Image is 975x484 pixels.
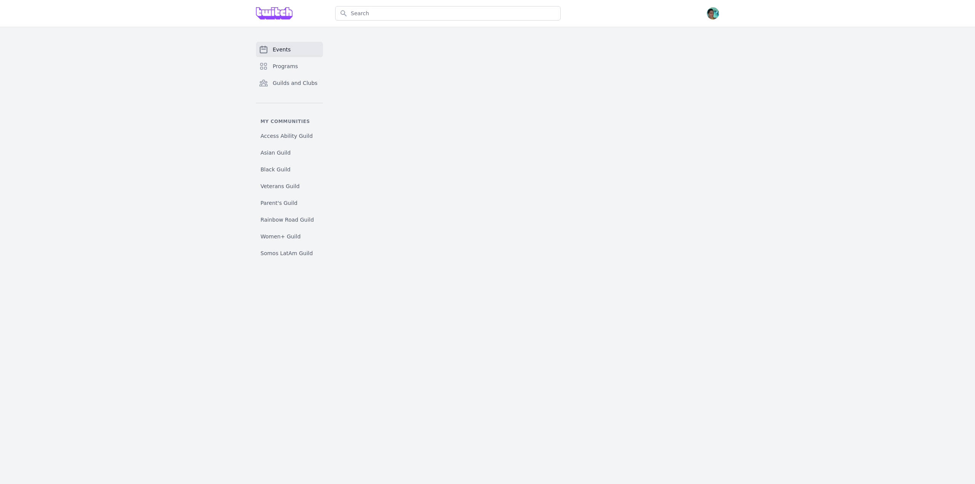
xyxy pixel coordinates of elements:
span: Programs [273,62,298,70]
span: Somos LatAm Guild [261,249,313,257]
a: Black Guild [256,163,323,176]
span: Guilds and Clubs [273,79,318,87]
input: Search [335,6,561,21]
span: Veterans Guild [261,182,300,190]
img: Grove [256,7,292,19]
a: Rainbow Road Guild [256,213,323,227]
a: Events [256,42,323,57]
nav: Sidebar [256,42,323,260]
span: Black Guild [261,166,291,173]
span: Rainbow Road Guild [261,216,314,224]
a: Programs [256,59,323,74]
span: Parent's Guild [261,199,297,207]
a: Veterans Guild [256,179,323,193]
a: Somos LatAm Guild [256,246,323,260]
a: Women+ Guild [256,230,323,243]
a: Parent's Guild [256,196,323,210]
span: Events [273,46,291,53]
a: Access Ability Guild [256,129,323,143]
span: Access Ability Guild [261,132,313,140]
a: Guilds and Clubs [256,75,323,91]
p: My communities [256,118,323,125]
a: Asian Guild [256,146,323,160]
span: Asian Guild [261,149,291,157]
span: Women+ Guild [261,233,300,240]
